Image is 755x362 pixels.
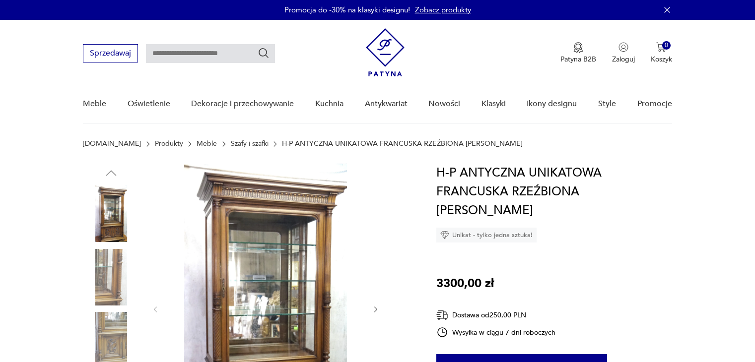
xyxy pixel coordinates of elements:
a: Zobacz produkty [415,5,471,15]
p: 3300,00 zł [436,274,494,293]
div: Dostawa od 250,00 PLN [436,309,555,321]
a: Klasyki [481,85,506,123]
img: Patyna - sklep z meblami i dekoracjami vintage [366,28,405,76]
a: Nowości [428,85,460,123]
img: Zdjęcie produktu H-P ANTYCZNA UNIKATOWA FRANCUSKA RZEŹBIONA WITRYNA SERWANTKA [83,249,139,305]
p: Patyna B2B [560,55,596,64]
img: Ikona koszyka [656,42,666,52]
button: 0Koszyk [651,42,672,64]
a: Kuchnia [315,85,343,123]
a: Style [598,85,616,123]
a: [DOMAIN_NAME] [83,140,141,148]
button: Patyna B2B [560,42,596,64]
p: Zaloguj [612,55,635,64]
a: Sprzedawaj [83,51,138,58]
img: Ikona medalu [573,42,583,53]
a: Antykwariat [365,85,408,123]
button: Sprzedawaj [83,44,138,62]
p: Promocja do -30% na klasyki designu! [284,5,410,15]
div: Wysyłka w ciągu 7 dni roboczych [436,326,555,338]
button: Szukaj [258,47,270,59]
a: Oświetlenie [128,85,170,123]
p: H-P ANTYCZNA UNIKATOWA FRANCUSKA RZEŹBIONA [PERSON_NAME] [282,140,523,148]
p: Koszyk [651,55,672,64]
img: Ikona diamentu [440,231,449,240]
div: Unikat - tylko jedna sztuka! [436,228,537,242]
a: Meble [83,85,106,123]
a: Promocje [637,85,672,123]
img: Zdjęcie produktu H-P ANTYCZNA UNIKATOWA FRANCUSKA RZEŹBIONA WITRYNA SERWANTKA [83,185,139,242]
img: Ikonka użytkownika [618,42,628,52]
img: Ikona dostawy [436,309,448,321]
div: 0 [662,41,671,50]
button: Zaloguj [612,42,635,64]
a: Szafy i szafki [231,140,269,148]
a: Meble [197,140,217,148]
a: Ikona medaluPatyna B2B [560,42,596,64]
a: Produkty [155,140,183,148]
h1: H-P ANTYCZNA UNIKATOWA FRANCUSKA RZEŹBIONA [PERSON_NAME] [436,164,672,220]
a: Ikony designu [527,85,577,123]
a: Dekoracje i przechowywanie [191,85,294,123]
